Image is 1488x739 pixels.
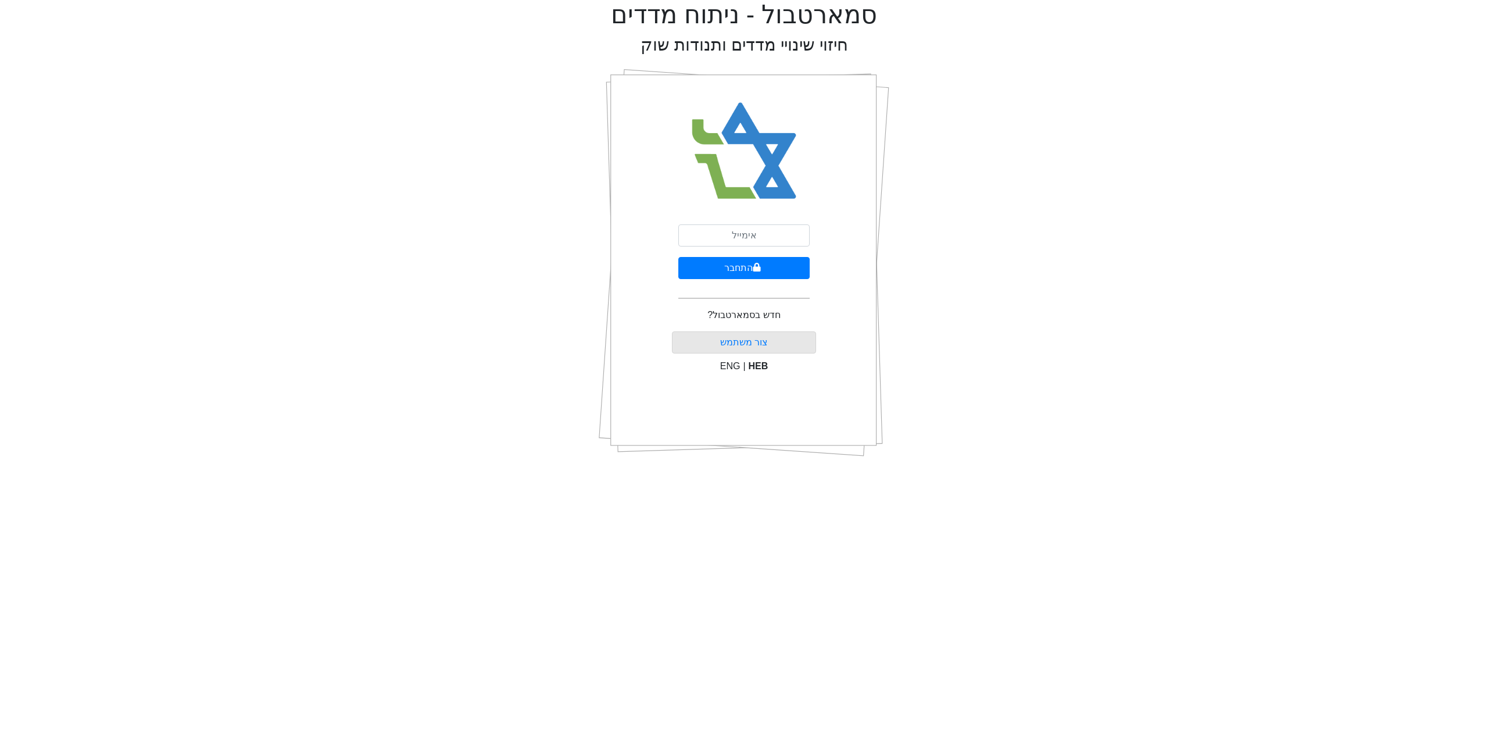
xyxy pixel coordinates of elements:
a: צור משתמש [720,337,768,347]
input: אימייל [678,224,810,247]
button: צור משתמש [672,331,817,354]
p: חדש בסמארטבול? [707,308,780,322]
button: התחבר [678,257,810,279]
h2: חיזוי שינויי מדדים ותנודות שוק [641,35,848,55]
span: | [743,361,745,371]
img: Smart Bull [681,87,807,215]
span: ENG [720,361,741,371]
span: HEB [749,361,768,371]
